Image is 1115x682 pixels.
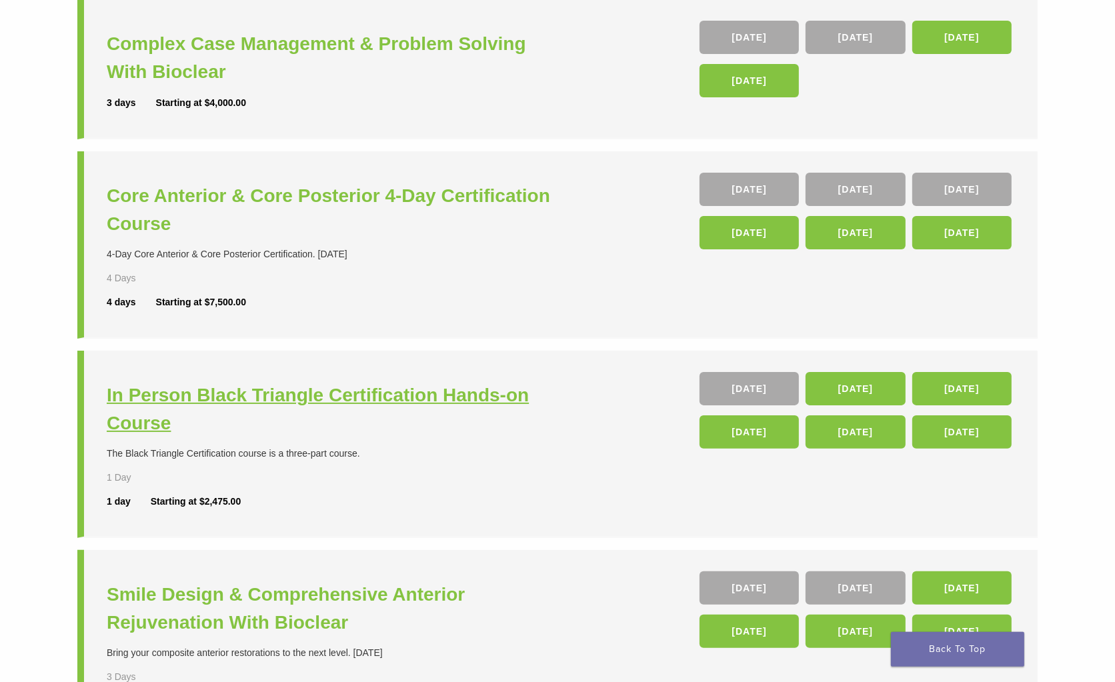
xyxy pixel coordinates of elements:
a: [DATE] [700,372,799,405]
div: Starting at $4,000.00 [156,96,246,110]
div: Starting at $2,475.00 [151,495,241,509]
div: , , , , , [700,173,1015,256]
a: [DATE] [912,216,1012,249]
a: [DATE] [806,372,905,405]
div: , , , , , [700,571,1015,655]
a: [DATE] [700,64,799,97]
a: [DATE] [700,615,799,648]
a: [DATE] [912,173,1012,206]
a: [DATE] [806,415,905,449]
div: , , , , , [700,372,1015,455]
a: Complex Case Management & Problem Solving With Bioclear [107,30,561,86]
a: [DATE] [806,173,905,206]
div: Bring your composite anterior restorations to the next level. [DATE] [107,646,561,660]
div: The Black Triangle Certification course is a three-part course. [107,447,561,461]
a: [DATE] [806,21,905,54]
div: 1 Day [107,471,175,485]
a: [DATE] [700,21,799,54]
a: [DATE] [806,615,905,648]
div: 4-Day Core Anterior & Core Posterior Certification. [DATE] [107,247,561,261]
a: Smile Design & Comprehensive Anterior Rejuvenation With Bioclear [107,581,561,637]
a: [DATE] [700,216,799,249]
a: In Person Black Triangle Certification Hands-on Course [107,381,561,437]
a: Core Anterior & Core Posterior 4-Day Certification Course [107,182,561,238]
a: [DATE] [700,415,799,449]
a: [DATE] [912,372,1012,405]
a: Back To Top [891,632,1024,667]
a: [DATE] [912,615,1012,648]
div: 4 Days [107,271,175,285]
a: [DATE] [912,415,1012,449]
div: 4 days [107,295,156,309]
div: Starting at $7,500.00 [156,295,246,309]
a: [DATE] [912,21,1012,54]
a: [DATE] [806,216,905,249]
a: [DATE] [806,571,905,605]
a: [DATE] [700,571,799,605]
a: [DATE] [700,173,799,206]
div: , , , [700,21,1015,104]
div: 3 days [107,96,156,110]
div: 1 day [107,495,151,509]
a: [DATE] [912,571,1012,605]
